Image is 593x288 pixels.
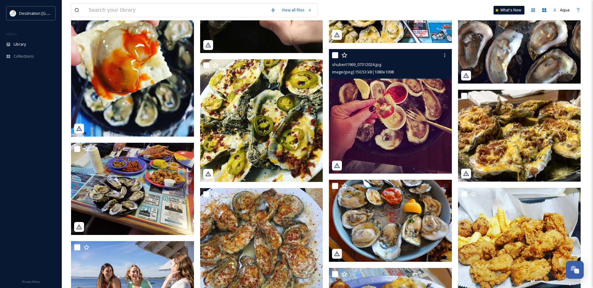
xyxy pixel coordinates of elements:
span: Library [14,41,26,47]
span: MEDIA [6,32,17,36]
span: Aqua [560,7,570,13]
img: destination_pc_07312024.jpg [200,59,323,182]
img: shubert1969_07312024.jpg [329,49,452,174]
img: Barefoot On The Bay_07302024.jpg [329,180,452,262]
span: Destination [GEOGRAPHIC_DATA] [19,10,81,16]
span: Privacy Policy [22,280,40,284]
a: What's New [494,6,524,14]
button: Open Chat [566,261,584,279]
img: thatdamnislander_07302024.jpg [458,90,581,182]
span: image/jpeg | 150.53 kB | 1080 x 1098 [332,69,394,75]
input: Search your library [86,3,267,17]
a: Aqua [550,4,573,16]
img: download.png [10,10,16,16]
a: View all files [279,4,315,16]
span: Collections [14,53,34,59]
a: Privacy Policy [22,278,40,285]
img: Hunt's Oyster Bar and Seafood Restaurant_07302024.jpg [71,143,194,235]
span: shubert1969_07312024.jpg [332,62,381,67]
